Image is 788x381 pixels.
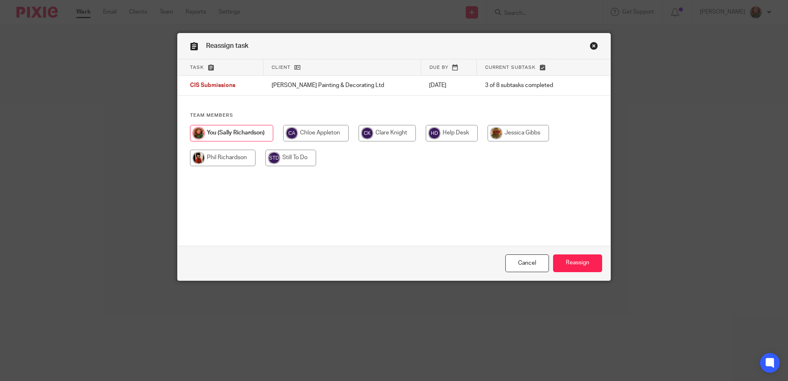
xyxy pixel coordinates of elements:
a: Close this dialog window [505,254,549,272]
h4: Team members [190,112,598,119]
p: [DATE] [429,81,469,89]
span: Current subtask [485,65,536,70]
input: Reassign [553,254,602,272]
span: Client [272,65,291,70]
p: [PERSON_NAME] Painting & Decorating Ltd [272,81,413,89]
a: Close this dialog window [590,42,598,53]
span: CIS Submissions [190,83,235,89]
span: Reassign task [206,42,249,49]
td: 3 of 8 subtasks completed [477,76,580,96]
span: Due by [429,65,448,70]
span: Task [190,65,204,70]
